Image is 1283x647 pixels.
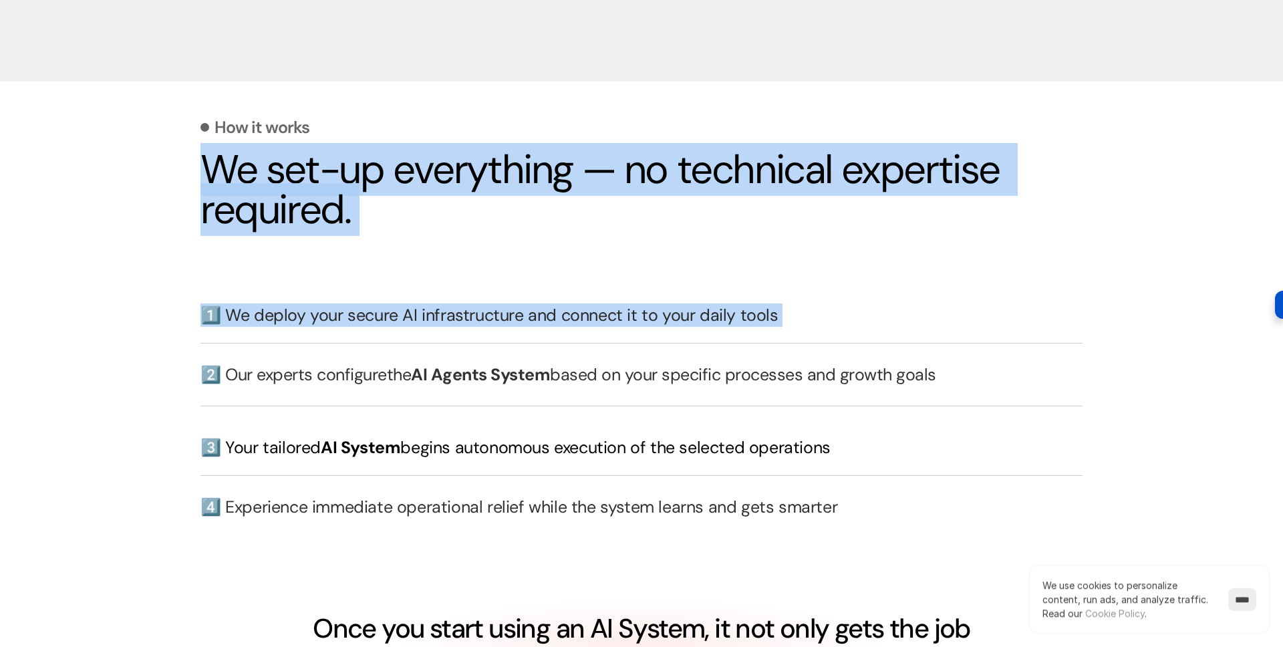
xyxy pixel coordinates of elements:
span: AI System [321,436,400,459]
a: Cookie Policy [1085,608,1145,619]
h3: 1️⃣ We deploy your secure AI infrastructure and connect it to your daily tools [200,303,1083,327]
span: Read our . [1042,608,1147,619]
h3: 2️⃣ Our experts configure based on your specific processes and growth goals [200,363,1083,386]
p: How it works [215,119,309,136]
h2: We set-up everything — no technical expertise required. [200,150,1083,230]
strong: AI Agents System [411,364,550,386]
strong: the [387,364,412,386]
h3: 4️⃣ Experience immediate operational relief while the system learns and gets smarter [200,495,1083,519]
p: We use cookies to personalize content, run ads, and analyze traffic. [1042,578,1215,620]
h3: 3️⃣ Your tailored begins autonomous execution of the selected operations [200,436,1083,459]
